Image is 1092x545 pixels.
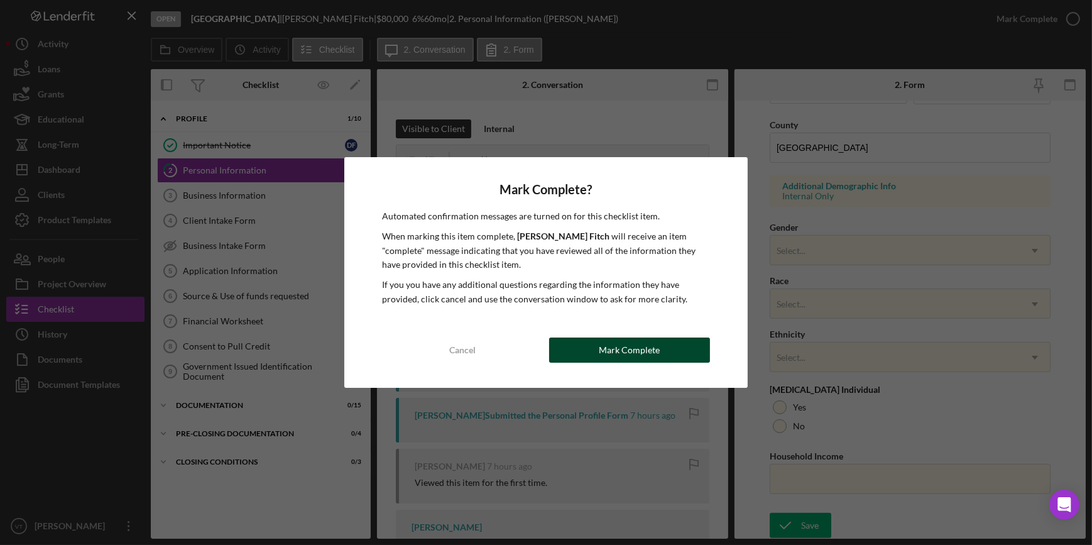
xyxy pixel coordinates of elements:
[1049,490,1079,520] div: Open Intercom Messenger
[382,278,709,306] p: If you you have any additional questions regarding the information they have provided, click canc...
[382,229,709,272] p: When marking this item complete, will receive an item "complete" message indicating that you have...
[549,338,710,363] button: Mark Complete
[517,231,609,241] b: [PERSON_NAME] Fitch
[382,338,543,363] button: Cancel
[382,209,709,223] p: Automated confirmation messages are turned on for this checklist item.
[599,338,660,363] div: Mark Complete
[449,338,476,363] div: Cancel
[382,182,709,197] h4: Mark Complete?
